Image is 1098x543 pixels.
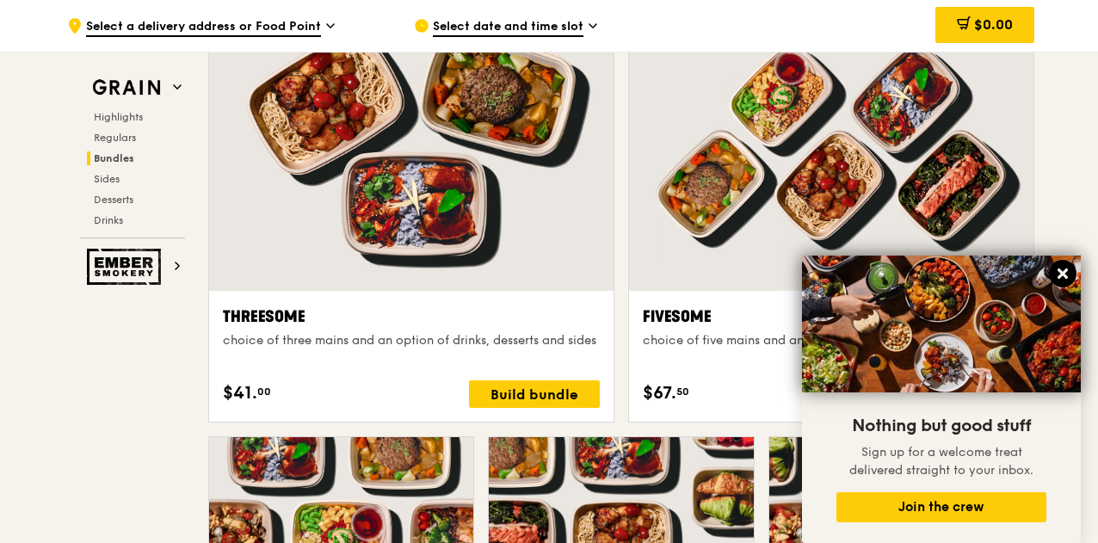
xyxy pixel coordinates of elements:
img: Grain web logo [87,72,166,103]
span: Bundles [94,152,134,164]
span: Select a delivery address or Food Point [86,18,321,37]
span: $0.00 [974,16,1013,33]
span: 50 [676,385,689,398]
span: $67. [643,380,676,406]
span: Select date and time slot [433,18,583,37]
div: Build bundle [469,380,600,408]
button: Join the crew [836,492,1046,522]
span: Highlights [94,111,143,123]
span: Regulars [94,132,136,144]
span: $41. [223,380,257,406]
span: Sides [94,173,120,185]
span: Desserts [94,194,133,206]
span: Nothing but good stuff [852,416,1031,436]
img: Ember Smokery web logo [87,249,166,285]
img: DSC07876-Edit02-Large.jpeg [802,256,1081,392]
button: Close [1049,260,1076,287]
span: Sign up for a welcome treat delivered straight to your inbox. [849,445,1033,478]
div: choice of three mains and an option of drinks, desserts and sides [223,332,600,349]
div: choice of five mains and an option of drinks, desserts and sides [643,332,1020,349]
div: Fivesome [643,305,1020,329]
span: Drinks [94,214,123,226]
span: 00 [257,385,271,398]
div: Threesome [223,305,600,329]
